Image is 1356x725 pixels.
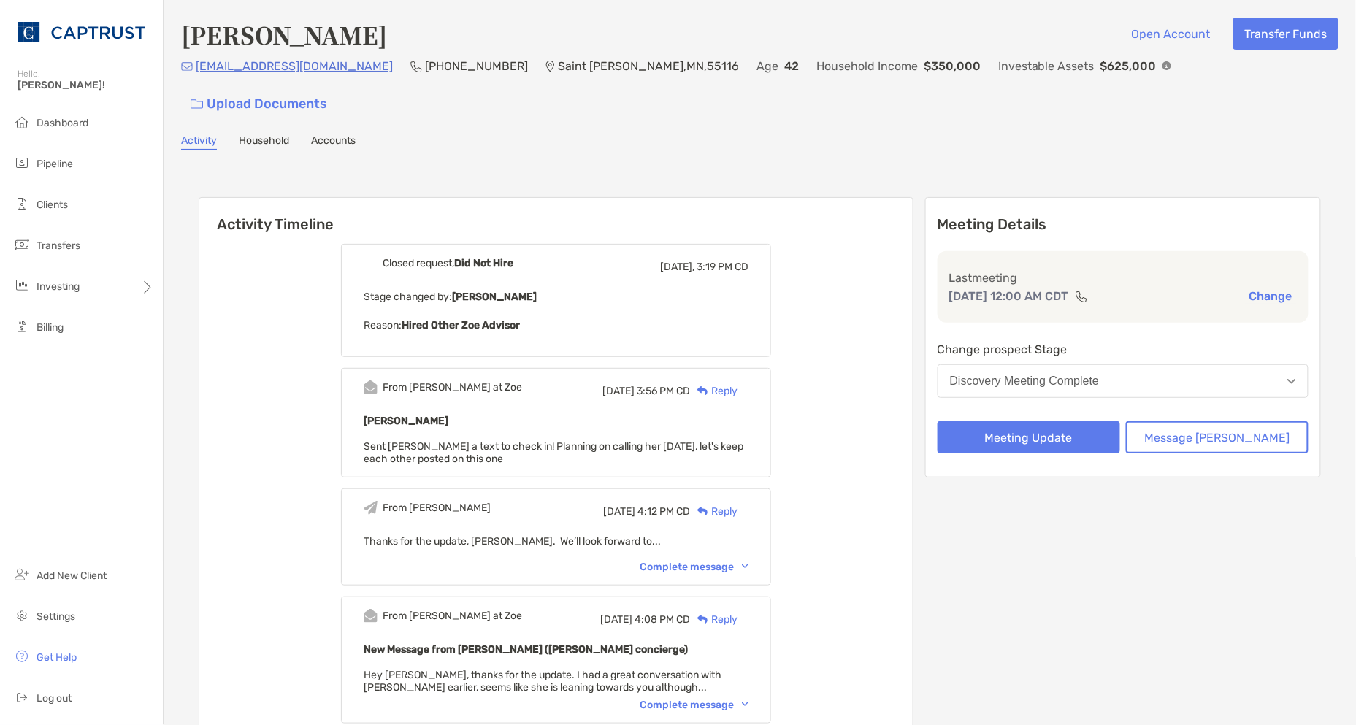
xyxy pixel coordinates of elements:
[1100,57,1157,75] p: $625,000
[998,57,1095,75] p: Investable Assets
[690,383,738,399] div: Reply
[697,615,708,624] img: Reply icon
[18,79,154,91] span: [PERSON_NAME]!
[364,609,378,623] img: Event icon
[364,532,748,551] p: Thanks for the update, [PERSON_NAME]. We’ll look forward to...
[1287,379,1296,384] img: Open dropdown arrow
[37,239,80,252] span: Transfers
[13,113,31,131] img: dashboard icon
[13,154,31,172] img: pipeline icon
[364,501,378,515] img: Event icon
[690,612,738,627] div: Reply
[364,256,378,270] img: Event icon
[13,318,31,335] img: billing icon
[37,321,64,334] span: Billing
[13,236,31,253] img: transfers icon
[181,62,193,71] img: Email Icon
[950,375,1100,388] div: Discovery Meeting Complete
[637,385,690,397] span: 3:56 PM CD
[742,702,748,707] img: Chevron icon
[603,505,635,518] span: [DATE]
[938,364,1309,398] button: Discovery Meeting Complete
[756,57,778,75] p: Age
[816,57,918,75] p: Household Income
[13,277,31,294] img: investing icon
[637,505,690,518] span: 4:12 PM CD
[364,643,688,656] b: New Message from [PERSON_NAME] ([PERSON_NAME] concierge)
[1126,421,1309,453] button: Message [PERSON_NAME]
[425,57,528,75] p: [PHONE_NUMBER]
[383,381,522,394] div: From [PERSON_NAME] at Zoe
[558,57,739,75] p: Saint [PERSON_NAME] , MN , 55116
[13,607,31,624] img: settings icon
[13,688,31,706] img: logout icon
[452,291,537,303] b: [PERSON_NAME]
[364,288,748,306] p: Stage changed by:
[37,117,88,129] span: Dashboard
[364,440,743,465] span: Sent [PERSON_NAME] a text to check in! Planning on calling her [DATE], let's keep each other post...
[383,610,522,622] div: From [PERSON_NAME] at Zoe
[13,648,31,665] img: get-help icon
[1120,18,1222,50] button: Open Account
[690,504,738,519] div: Reply
[37,199,68,211] span: Clients
[311,134,356,150] a: Accounts
[18,6,145,58] img: CAPTRUST Logo
[364,316,748,334] p: Reason:
[364,669,721,694] span: Hey [PERSON_NAME], thanks for the update. I had a great conversation with [PERSON_NAME] earlier, ...
[181,18,387,51] h4: [PERSON_NAME]
[364,380,378,394] img: Event icon
[199,198,913,233] h6: Activity Timeline
[191,99,203,110] img: button icon
[1233,18,1338,50] button: Transfer Funds
[239,134,289,150] a: Household
[660,261,694,273] span: [DATE],
[37,610,75,623] span: Settings
[697,507,708,516] img: Reply icon
[697,261,748,273] span: 3:19 PM CD
[181,134,217,150] a: Activity
[640,699,748,711] div: Complete message
[454,257,513,269] b: Did Not Hire
[181,88,337,120] a: Upload Documents
[1162,61,1171,70] img: Info Icon
[949,287,1069,305] p: [DATE] 12:00 AM CDT
[1075,291,1088,302] img: communication type
[545,61,555,72] img: Location Icon
[37,692,72,705] span: Log out
[640,561,748,573] div: Complete message
[410,61,422,72] img: Phone Icon
[383,502,491,514] div: From [PERSON_NAME]
[37,280,80,293] span: Investing
[742,564,748,569] img: Chevron icon
[949,269,1297,287] p: Last meeting
[697,386,708,396] img: Reply icon
[364,415,448,427] b: [PERSON_NAME]
[37,651,77,664] span: Get Help
[938,340,1309,358] p: Change prospect Stage
[37,569,107,582] span: Add New Client
[383,257,513,269] div: Closed request,
[196,57,393,75] p: [EMAIL_ADDRESS][DOMAIN_NAME]
[37,158,73,170] span: Pipeline
[635,613,690,626] span: 4:08 PM CD
[784,57,799,75] p: 42
[402,319,520,331] b: Hired Other Zoe Advisor
[938,215,1309,234] p: Meeting Details
[1245,288,1297,304] button: Change
[602,385,635,397] span: [DATE]
[924,57,981,75] p: $350,000
[13,566,31,583] img: add_new_client icon
[938,421,1120,453] button: Meeting Update
[13,195,31,212] img: clients icon
[600,613,632,626] span: [DATE]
